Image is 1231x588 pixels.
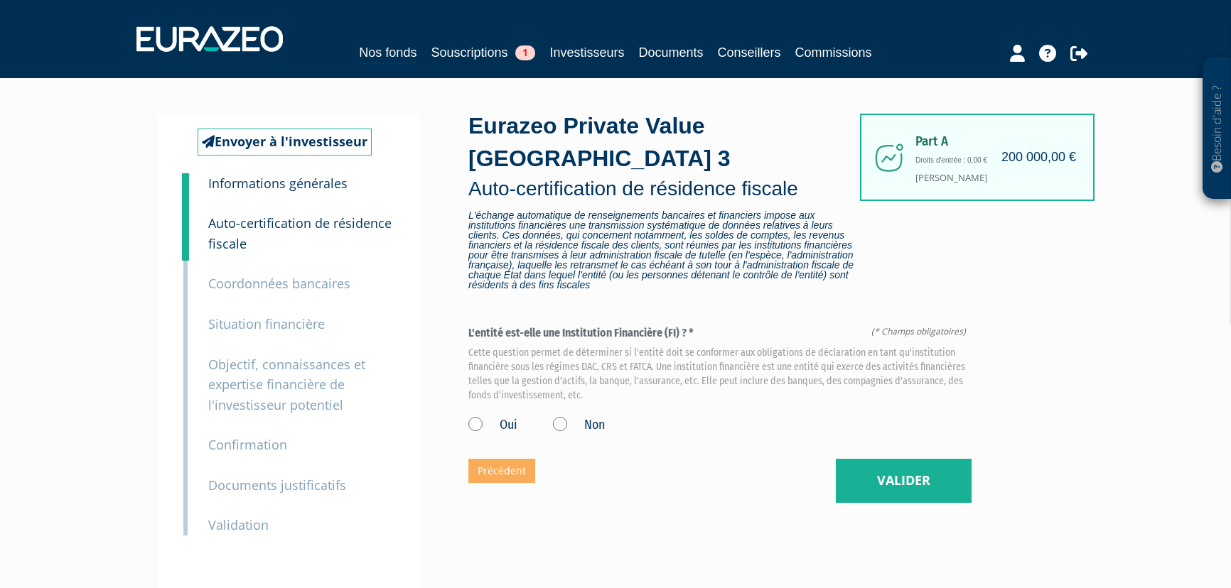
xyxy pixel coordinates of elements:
[208,436,287,453] small: Confirmation
[836,459,972,503] button: Valider
[553,416,605,435] label: Non
[208,356,365,413] small: Objectif, connaissances et expertise financière de l'investisseur potentiel
[515,45,535,60] span: 1
[182,194,189,261] a: 2
[468,175,859,203] p: Auto-certification de résidence fiscale
[208,214,392,252] small: Auto-certification de résidence fiscale
[468,416,517,435] label: Oui
[468,210,859,290] span: L'échange automatique de renseignements bancaires et financiers impose aux institutions financièr...
[208,477,346,494] small: Documents justificatifs
[208,516,269,533] small: Validation
[136,26,283,52] img: 1732889491-logotype_eurazeo_blanc_rvb.png
[208,275,350,292] small: Coordonnées bancaires
[915,134,1072,149] span: Part A
[639,43,704,62] a: Documents
[468,459,535,483] a: Précédent
[359,43,416,65] a: Nos fonds
[468,325,972,398] label: L'entité est-elle une Institution Financière (FI) ? *
[1209,65,1225,192] p: Besoin d'aide ?
[1001,151,1076,165] h4: 200 000,00 €
[549,43,624,62] a: Investisseurs
[198,129,372,156] a: Envoyer à l'investisseur
[182,173,189,202] a: 1
[795,43,872,62] a: Commissions
[718,43,781,62] a: Conseillers
[431,43,535,62] a: Souscriptions1
[915,156,1072,164] h6: Droits d'entrée : 0,00 €
[468,346,972,403] em: Cette question permet de déterminer si l'entité doit se conformer aux obligations de déclaration ...
[208,315,325,332] small: Situation financière
[860,114,1095,201] div: [PERSON_NAME]
[208,175,348,192] small: Informations générales
[468,110,859,290] div: Eurazeo Private Value [GEOGRAPHIC_DATA] 3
